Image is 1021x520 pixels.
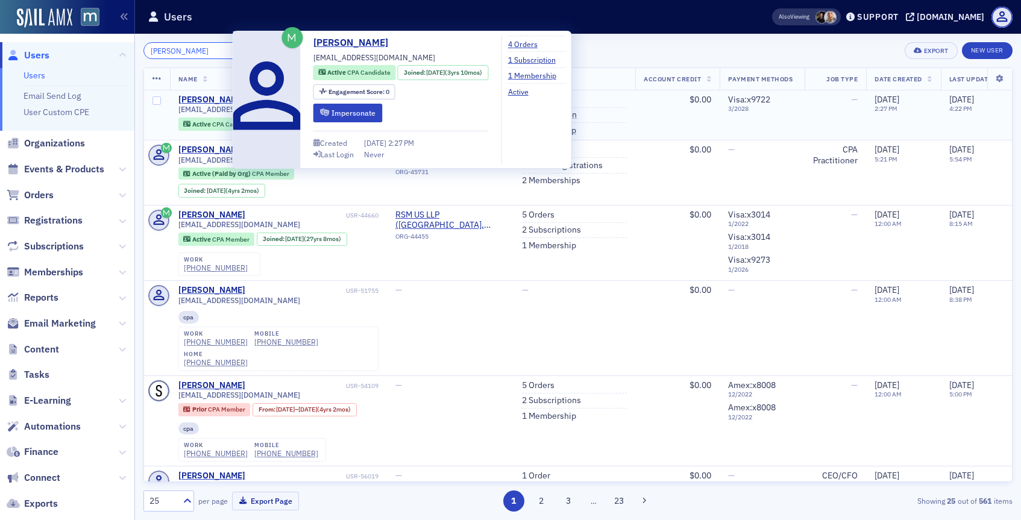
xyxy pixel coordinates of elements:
span: — [728,470,735,481]
a: Users [7,49,49,62]
div: USR-44660 [247,211,379,219]
a: [PHONE_NUMBER] [184,358,248,367]
span: CPA Member [212,235,250,243]
span: 3 / 2028 [728,105,796,113]
a: [PHONE_NUMBER] [184,449,248,458]
a: 2 Subscriptions [522,225,581,236]
time: 8:38 PM [949,295,972,304]
a: 1 Subscription [508,54,565,65]
span: From : [259,406,277,413]
div: Active: Active: CPA Member [178,233,255,246]
span: Registrations [24,214,83,227]
a: [PERSON_NAME] [313,36,397,50]
span: Payment Methods [728,75,793,83]
span: [EMAIL_ADDRESS][DOMAIN_NAME] [178,105,300,114]
span: Subscriptions [24,240,84,253]
label: per page [198,495,228,506]
div: Also [779,13,790,20]
time: 12:00 AM [875,295,902,304]
span: [DATE] [207,186,225,195]
div: (4yrs 2mos) [207,187,259,195]
span: Lauren McDonough [815,11,828,23]
div: Joined: 2021-10-19 00:00:00 [398,65,488,80]
div: [PERSON_NAME] [178,95,245,105]
div: USR-54109 [247,382,379,390]
button: Impersonate [313,104,383,122]
span: — [851,209,858,220]
span: Name [178,75,198,83]
div: Created [320,140,347,146]
div: mobile [254,330,318,337]
div: Support [857,11,899,22]
span: [DATE] [298,405,317,413]
div: – (4yrs 2mos) [276,406,351,413]
span: — [395,380,402,390]
span: $0.00 [690,284,711,295]
div: 0 [328,89,389,95]
div: Engagement Score: 0 [313,84,395,99]
span: Viewing [779,13,809,21]
span: $0.00 [690,380,711,390]
span: Account Credit [644,75,701,83]
span: Profile [991,7,1013,28]
div: Showing out of items [731,495,1013,506]
span: [DATE] [949,380,974,390]
span: [EMAIL_ADDRESS][DOMAIN_NAME] [178,481,300,490]
div: (3yrs 10mos) [426,68,482,78]
div: [PERSON_NAME] [178,145,245,155]
span: [EMAIL_ADDRESS][DOMAIN_NAME] [178,220,300,229]
a: Active CPA Candidate [183,120,255,128]
a: 2 Memberships [522,175,580,186]
a: New User [962,42,1013,59]
span: Organizations [24,137,85,150]
span: [DATE] [875,94,899,105]
a: Active CPA Candidate [318,68,390,78]
a: [PERSON_NAME] [178,471,245,481]
div: Active: Active: CPA Candidate [178,117,261,131]
span: Orders [24,189,54,202]
a: [PHONE_NUMBER] [184,337,248,346]
div: Joined: 2021-05-26 00:00:00 [178,184,265,197]
span: $0.00 [690,144,711,155]
div: work [184,442,248,449]
span: Visa : x9273 [728,254,770,265]
span: RSM US LLP (Baltimore, MD) [395,210,505,231]
strong: 25 [945,495,958,506]
span: Engagement Score : [328,87,386,96]
span: [DATE] [875,209,899,220]
a: Email Send Log [24,90,81,101]
a: 1 Membership [508,70,565,81]
div: Active: Active: CPA Candidate [313,65,396,80]
span: 12 / 2022 [728,413,796,421]
span: Amex : x8008 [728,402,776,413]
span: CPA Member [208,405,245,413]
a: [PERSON_NAME] [178,285,245,296]
a: 5 Orders [522,210,554,221]
a: Finance [7,445,58,459]
a: User Custom CPE [24,107,89,117]
a: Reports [7,291,58,304]
span: [EMAIL_ADDRESS][DOMAIN_NAME] [178,296,300,305]
a: [PERSON_NAME] [178,380,245,391]
span: Joined : [404,68,427,78]
a: 1 Membership [522,411,576,422]
a: 4 Orders [508,39,547,49]
span: E-Learning [24,394,71,407]
span: CPA Candidate [347,68,391,77]
span: Joined : [184,187,207,195]
button: 23 [609,490,630,512]
span: 1 / 2026 [728,266,796,274]
div: Active (Paid by Org): Active (Paid by Org): CPA Member [178,168,295,180]
img: SailAMX [81,8,99,27]
a: Content [7,343,59,356]
span: Memberships [24,266,83,279]
a: 2 Subscriptions [522,395,581,406]
span: $0.00 [690,470,711,481]
span: CPA Candidate [212,120,256,128]
div: From: 2014-12-10 00:00:00 [253,403,357,416]
span: Prior [192,405,208,413]
a: 5 Orders [522,380,554,391]
span: [DATE] [949,144,974,155]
